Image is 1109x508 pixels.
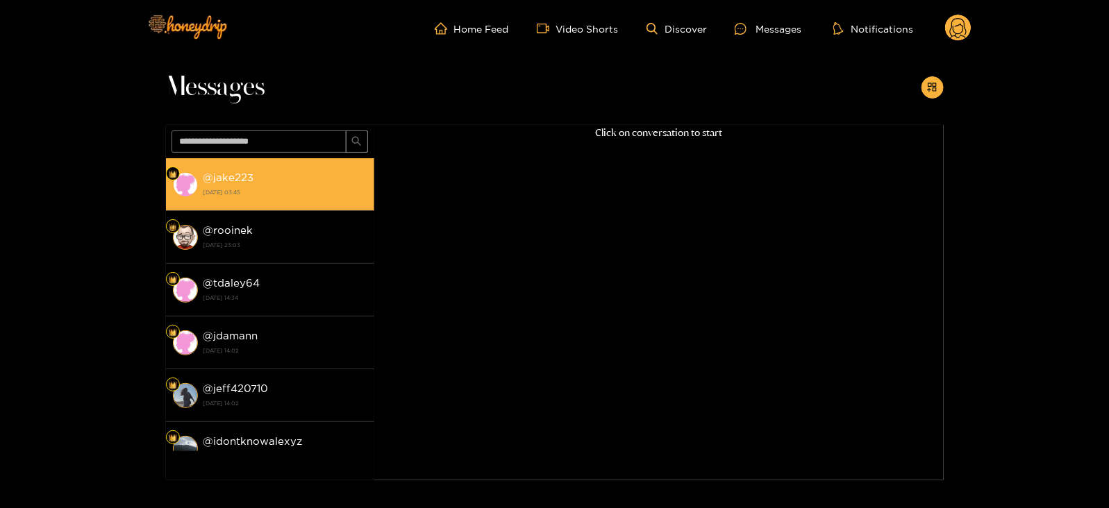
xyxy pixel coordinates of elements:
[203,224,253,236] strong: @ rooinek
[735,21,801,37] div: Messages
[203,239,367,251] strong: [DATE] 23:03
[203,397,367,409] strong: [DATE] 14:02
[435,22,454,35] span: home
[173,383,198,408] img: conversation
[346,130,368,153] button: search
[374,125,944,141] p: Click on conversation to start
[173,172,198,197] img: conversation
[166,71,265,104] span: Messages
[169,328,177,337] img: Fan Level
[169,381,177,389] img: Fan Level
[173,278,198,303] img: conversation
[203,186,367,198] strong: [DATE] 03:45
[169,276,177,284] img: Fan Level
[922,76,944,99] button: appstore-add
[537,22,556,35] span: video-camera
[203,330,258,341] strong: @ jdamann
[173,330,198,355] img: conversation
[927,82,937,94] span: appstore-add
[173,225,198,250] img: conversation
[203,344,367,357] strong: [DATE] 14:02
[203,291,367,304] strong: [DATE] 14:34
[647,23,707,35] a: Discover
[435,22,509,35] a: Home Feed
[351,136,362,148] span: search
[537,22,619,35] a: Video Shorts
[203,171,254,183] strong: @ jake223
[169,434,177,442] img: Fan Level
[169,223,177,231] img: Fan Level
[203,450,367,462] strong: [DATE] 14:02
[169,170,177,178] img: Fan Level
[203,382,269,394] strong: @ jeff420710
[203,435,303,447] strong: @ idontknowalexyz
[173,436,198,461] img: conversation
[203,277,260,289] strong: @ tdaley64
[829,22,917,35] button: Notifications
